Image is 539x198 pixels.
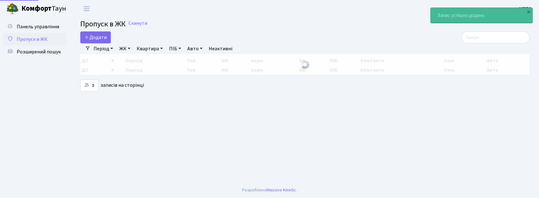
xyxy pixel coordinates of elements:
[117,43,133,54] a: ЖК
[206,43,235,54] a: Неактивні
[21,3,52,14] b: Комфорт
[185,43,205,54] a: Авто
[80,19,126,30] span: Пропуск в ЖК
[3,33,66,46] a: Пропуск в ЖК
[3,20,66,33] a: Панель управління
[6,3,19,15] img: logo.png
[17,48,61,55] span: Розширений пошук
[167,43,184,54] a: ПІБ
[267,187,296,193] a: Massive Kinetic
[84,34,107,41] span: Додати
[134,43,165,54] a: Квартира
[17,36,48,43] span: Пропуск в ЖК
[519,5,531,12] b: КПП2
[80,80,99,91] select: записів на сторінці
[79,3,94,14] button: Переключити навігацію
[300,60,310,70] img: Обробка...
[21,3,66,14] span: Таун
[80,80,144,91] label: записів на сторінці
[17,23,59,30] span: Панель управління
[80,31,111,43] a: Додати
[519,5,531,13] a: КПП2
[431,8,532,23] div: Запис успішно додано.
[525,8,532,15] div: ×
[3,46,66,58] a: Розширений пошук
[461,31,530,43] input: Пошук...
[128,20,147,26] a: Скинути
[91,43,116,54] a: Період
[242,187,297,194] div: Розроблено .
